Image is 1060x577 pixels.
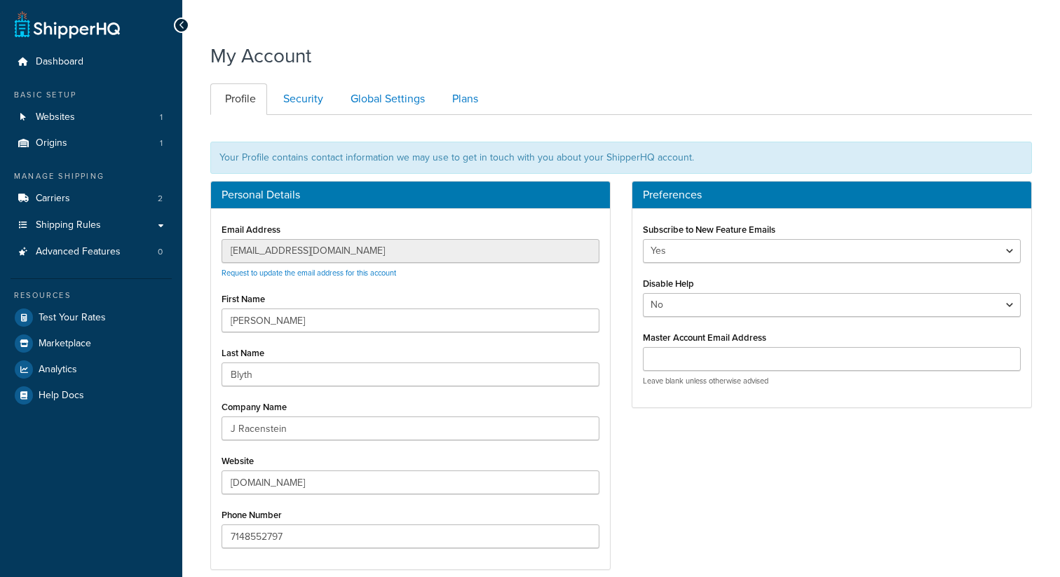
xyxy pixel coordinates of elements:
span: 1 [160,137,163,149]
span: Websites [36,111,75,123]
div: Manage Shipping [11,170,172,182]
span: Help Docs [39,390,84,402]
a: Request to update the email address for this account [222,267,396,278]
a: Advanced Features 0 [11,239,172,265]
a: Shipping Rules [11,212,172,238]
div: Basic Setup [11,89,172,101]
span: Analytics [39,364,77,376]
a: Origins 1 [11,130,172,156]
a: Plans [437,83,489,115]
a: Profile [210,83,267,115]
a: Websites 1 [11,104,172,130]
li: Carriers [11,186,172,212]
span: Shipping Rules [36,219,101,231]
span: Dashboard [36,56,83,68]
label: Website [222,456,254,466]
a: Global Settings [336,83,436,115]
span: 2 [158,193,163,205]
a: Help Docs [11,383,172,408]
label: Disable Help [643,278,694,289]
span: Marketplace [39,338,91,350]
label: First Name [222,294,265,304]
div: Resources [11,290,172,301]
span: Test Your Rates [39,312,106,324]
label: Email Address [222,224,280,235]
label: Phone Number [222,510,282,520]
a: Carriers 2 [11,186,172,212]
a: Security [269,83,334,115]
label: Last Name [222,348,264,358]
h3: Preferences [643,189,1021,201]
li: Advanced Features [11,239,172,265]
span: Origins [36,137,67,149]
label: Master Account Email Address [643,332,766,343]
li: Websites [11,104,172,130]
label: Subscribe to New Feature Emails [643,224,775,235]
a: Marketplace [11,331,172,356]
h1: My Account [210,42,311,69]
span: Carriers [36,193,70,205]
li: Origins [11,130,172,156]
a: Dashboard [11,49,172,75]
a: Test Your Rates [11,305,172,330]
span: 0 [158,246,163,258]
p: Leave blank unless otherwise advised [643,376,1021,386]
h3: Personal Details [222,189,599,201]
a: Analytics [11,357,172,382]
label: Company Name [222,402,287,412]
span: 1 [160,111,163,123]
span: Advanced Features [36,246,121,258]
a: ShipperHQ Home [15,11,120,39]
div: Your Profile contains contact information we may use to get in touch with you about your ShipperH... [210,142,1032,174]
